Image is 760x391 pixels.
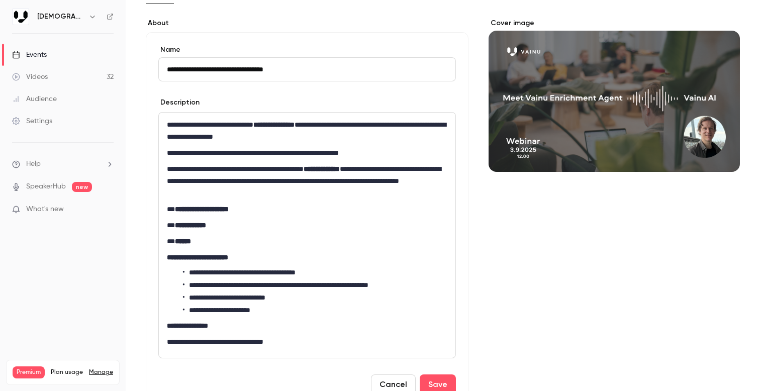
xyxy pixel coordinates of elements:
div: Settings [12,116,52,126]
div: Events [12,50,47,60]
div: Audience [12,94,57,104]
a: SpeakerHub [26,181,66,192]
label: Description [158,97,200,108]
label: Cover image [489,18,740,28]
div: editor [159,113,455,358]
section: description [158,112,456,358]
li: help-dropdown-opener [12,159,114,169]
label: Name [158,45,456,55]
div: Videos [12,72,48,82]
h6: [DEMOGRAPHIC_DATA] [37,12,84,22]
span: Premium [13,366,45,378]
span: Help [26,159,41,169]
section: Cover image [489,18,740,172]
img: Vainu [13,9,29,25]
span: Plan usage [51,368,83,376]
a: Manage [89,368,113,376]
iframe: Noticeable Trigger [102,205,114,214]
span: What's new [26,204,64,215]
label: About [146,18,468,28]
span: new [72,182,92,192]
